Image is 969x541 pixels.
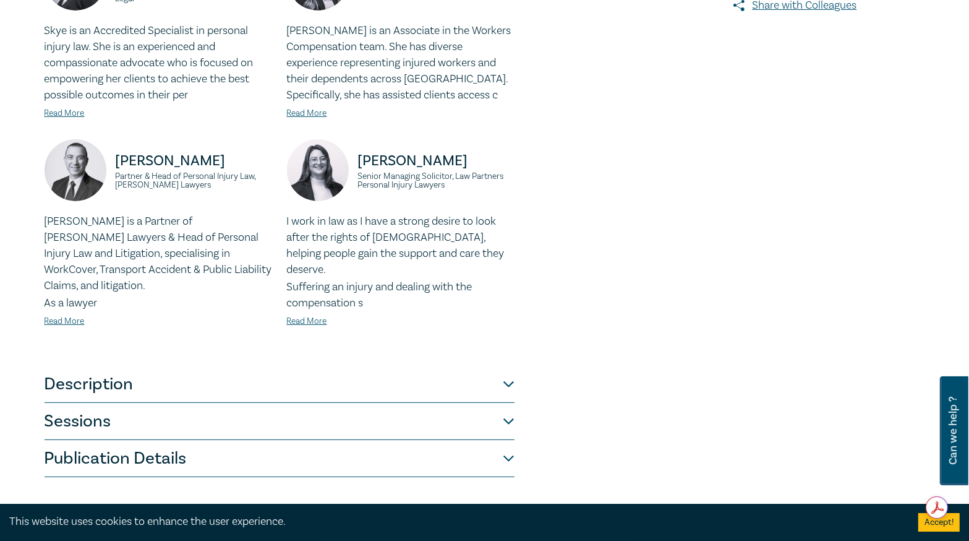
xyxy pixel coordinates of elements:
a: Read More [287,316,327,327]
button: Description [45,366,514,403]
p: Suffering an injury and dealing with the compensation s [287,279,514,311]
button: Accept cookies [918,513,960,532]
p: [PERSON_NAME] [358,151,514,171]
a: Read More [45,316,85,327]
span: Can we help ? [947,384,959,478]
p: [PERSON_NAME] is an Associate in the Workers Compensation team. She has diverse experience repres... [287,23,514,103]
p: [PERSON_NAME] is a Partner of [PERSON_NAME] Lawyers & Head of Personal Injury Law and Litigation,... [45,214,272,294]
p: I work in law as I have a strong desire to look after the rights of [DEMOGRAPHIC_DATA], helping p... [287,214,514,278]
small: Partner & Head of Personal Injury Law, [PERSON_NAME] Lawyers [116,172,272,189]
img: https://s3.ap-southeast-2.amazonaws.com/leo-cussen-store-production-content/Contacts/John%20Karan... [45,139,106,201]
p: Skye is an Accredited Specialist in personal injury law. She is an experienced and compassionate ... [45,23,272,103]
a: Read More [45,108,85,119]
button: Sessions [45,403,514,440]
button: Publication Details [45,440,514,477]
p: As a lawyer [45,295,272,311]
p: [PERSON_NAME] [116,151,272,171]
a: Read More [287,108,327,119]
small: Senior Managing Solicitor, Law Partners Personal Injury Lawyers [358,172,514,189]
img: https://s3.ap-southeast-2.amazonaws.com/leo-cussen-store-production-content/Contacts/Ashleigh%20K... [287,139,349,201]
div: This website uses cookies to enhance the user experience. [9,514,900,530]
